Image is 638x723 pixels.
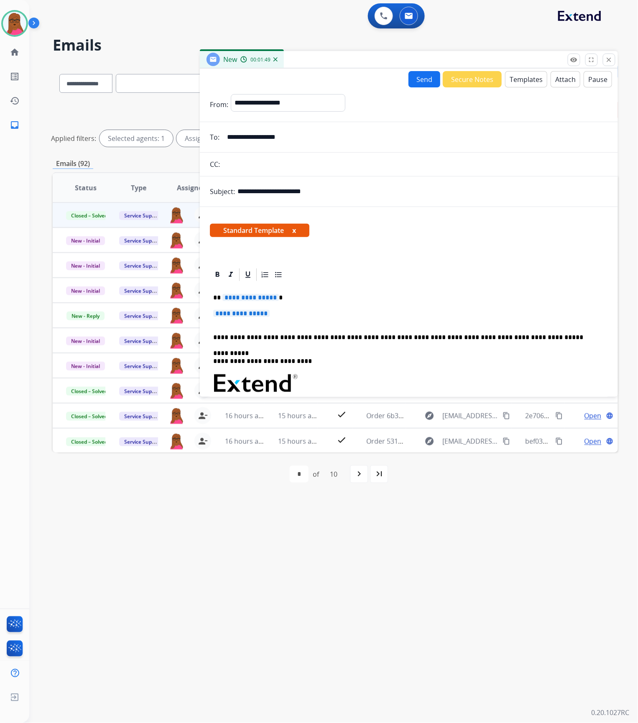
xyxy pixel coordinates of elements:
img: avatar [3,12,26,35]
p: From: [210,100,228,110]
span: 00:01:49 [250,56,271,63]
span: Service Support [119,387,167,396]
button: Pause [584,71,612,87]
button: Templates [505,71,547,87]
span: Service Support [119,437,167,446]
mat-icon: person_remove [198,436,208,446]
span: Order 6b335ea5-fc79-42a9-aec0-4d68cca0bd25 [366,411,514,420]
span: Open [584,411,602,421]
div: Underline [242,268,254,281]
mat-icon: language [606,412,614,419]
p: Subject: [210,186,235,197]
mat-icon: person_remove [198,210,208,220]
p: Applied filters: [51,133,96,143]
div: Bold [211,268,224,281]
div: Selected agents: 1 [100,130,173,147]
span: New - Reply [66,312,105,320]
div: of [313,469,319,479]
mat-icon: person_remove [198,335,208,345]
span: Service Support [119,412,167,421]
button: Send [408,71,440,87]
mat-icon: explore [424,411,434,421]
mat-icon: check [337,409,347,419]
mat-icon: person_remove [198,411,208,421]
mat-icon: person_remove [198,360,208,370]
mat-icon: last_page [374,469,384,479]
mat-icon: navigate_next [354,469,364,479]
span: [EMAIL_ADDRESS][DOMAIN_NAME] [443,411,498,421]
span: Assignee [177,183,206,193]
img: agent-avatar [168,433,184,450]
mat-icon: home [10,47,20,57]
span: Type [131,183,146,193]
span: 15 hours ago [278,437,319,446]
span: New - Initial [66,362,105,370]
span: New - Initial [66,236,105,245]
mat-icon: inbox [10,120,20,130]
mat-icon: fullscreen [588,56,595,64]
mat-icon: language [606,437,614,445]
mat-icon: person_remove [198,386,208,396]
mat-icon: content_copy [556,412,563,419]
h2: Emails [53,37,618,54]
mat-icon: person_remove [198,235,208,245]
img: agent-avatar [168,307,184,324]
img: agent-avatar [168,357,184,374]
mat-icon: remove_red_eye [570,56,578,64]
button: x [292,225,296,235]
div: Italic [225,268,237,281]
span: Service Support [119,312,167,320]
span: Service Support [119,261,167,270]
p: 0.20.1027RC [592,708,630,718]
span: Service Support [119,362,167,370]
p: CC: [210,159,220,169]
span: Open [584,436,602,446]
p: To: [210,132,219,142]
div: Bullet List [272,268,285,281]
span: Service Support [119,236,167,245]
div: 10 [323,466,344,483]
img: agent-avatar [168,257,184,273]
button: Attach [551,71,580,87]
span: New - Initial [66,337,105,345]
span: Closed – Solved [66,412,112,421]
span: 15 hours ago [278,411,319,420]
mat-icon: person_remove [198,260,208,270]
span: Service Support [119,211,167,220]
mat-icon: list_alt [10,72,20,82]
span: New [223,55,237,64]
mat-icon: person_remove [198,285,208,295]
span: 16 hours ago [225,437,266,446]
span: Status [75,183,97,193]
span: New - Initial [66,261,105,270]
div: Ordered List [259,268,271,281]
img: agent-avatar [168,332,184,349]
mat-icon: content_copy [556,437,563,445]
span: Service Support [119,286,167,295]
mat-icon: person_remove [198,310,208,320]
span: Closed – Solved [66,387,112,396]
p: Emails (92) [53,158,93,169]
span: 16 hours ago [225,411,266,420]
mat-icon: explore [424,436,434,446]
img: agent-avatar [168,382,184,399]
span: Closed – Solved [66,437,112,446]
img: agent-avatar [168,207,184,223]
span: Order 5316bba4-3aa6-411f-ad20-513d36a54eda [366,437,516,446]
mat-icon: history [10,96,20,106]
span: [EMAIL_ADDRESS][DOMAIN_NAME] [443,436,498,446]
span: Standard Template [210,224,309,237]
mat-icon: content_copy [503,437,510,445]
mat-icon: close [605,56,613,64]
img: agent-avatar [168,282,184,299]
span: Closed – Solved [66,211,112,220]
span: Service Support [119,337,167,345]
span: New - Initial [66,286,105,295]
mat-icon: check [337,435,347,445]
mat-icon: content_copy [503,412,510,419]
div: Assigned to me [176,130,242,147]
img: agent-avatar [168,232,184,248]
img: agent-avatar [168,407,184,424]
button: Secure Notes [443,71,502,87]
